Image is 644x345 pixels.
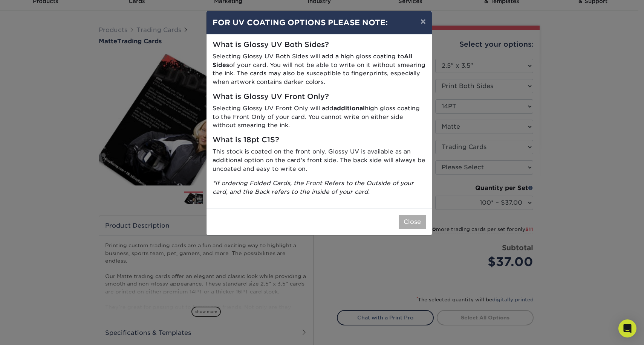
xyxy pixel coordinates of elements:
div: Open Intercom Messenger [618,319,636,337]
h5: What is Glossy UV Front Only? [213,93,426,101]
strong: additional [333,105,365,112]
button: × [415,11,432,32]
strong: All Sides [213,53,413,68]
p: Selecting Glossy UV Front Only will add high gloss coating to the Front Only of your card. You ca... [213,104,426,130]
h4: FOR UV COATING OPTIONS PLEASE NOTE: [213,17,426,28]
i: *If ordering Folded Cards, the Front Refers to the Outside of your card, and the Back refers to t... [213,179,414,195]
p: This stock is coated on the front only. Glossy UV is available as an additional option on the car... [213,147,426,173]
h5: What is Glossy UV Both Sides? [213,41,426,49]
button: Close [399,215,426,229]
h5: What is 18pt C1S? [213,136,426,144]
p: Selecting Glossy UV Both Sides will add a high gloss coating to of your card. You will not be abl... [213,52,426,87]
